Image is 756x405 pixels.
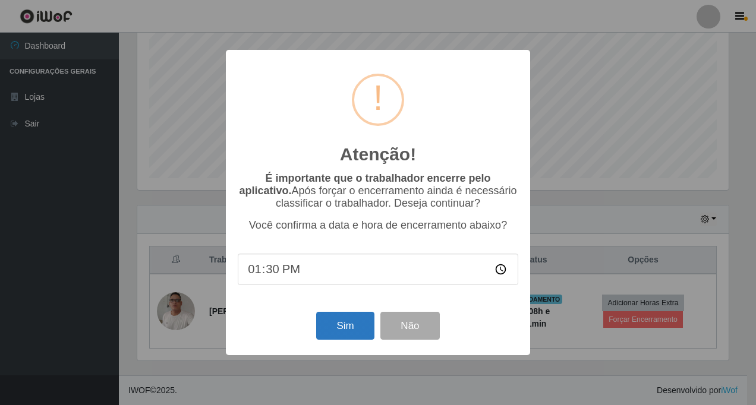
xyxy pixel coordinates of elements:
p: Após forçar o encerramento ainda é necessário classificar o trabalhador. Deseja continuar? [238,172,518,210]
button: Sim [316,312,374,340]
button: Não [380,312,439,340]
h2: Atenção! [340,144,416,165]
b: É importante que o trabalhador encerre pelo aplicativo. [239,172,490,197]
p: Você confirma a data e hora de encerramento abaixo? [238,219,518,232]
